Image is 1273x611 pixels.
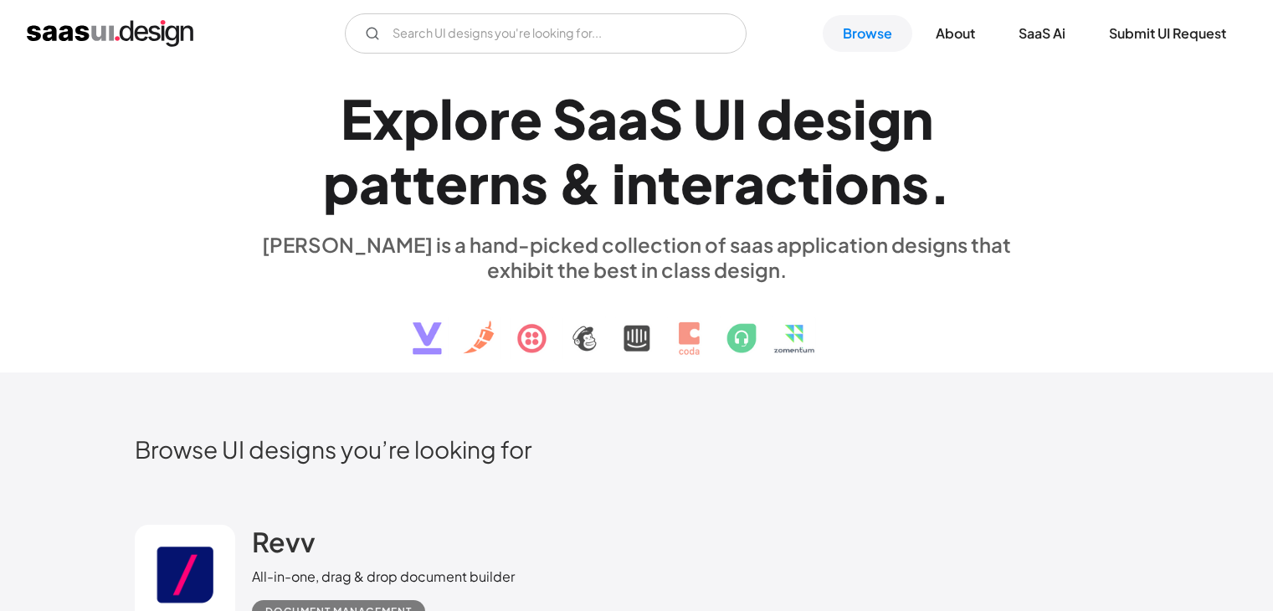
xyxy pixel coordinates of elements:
[413,151,435,215] div: t
[798,151,820,215] div: t
[383,282,891,369] img: text, icon, saas logo
[658,151,680,215] div: t
[757,86,793,151] div: d
[435,151,468,215] div: e
[345,13,747,54] form: Email Form
[558,151,602,215] div: &
[372,86,403,151] div: x
[870,151,901,215] div: n
[693,86,731,151] div: U
[587,86,618,151] div: a
[510,86,542,151] div: e
[713,151,734,215] div: r
[734,151,765,215] div: a
[521,151,548,215] div: s
[626,151,658,215] div: n
[825,86,853,151] div: s
[680,151,713,215] div: e
[823,15,912,52] a: Browse
[929,151,951,215] div: .
[252,232,1022,282] div: [PERSON_NAME] is a hand-picked collection of saas application designs that exhibit the best in cl...
[834,151,870,215] div: o
[403,86,439,151] div: p
[454,86,489,151] div: o
[901,151,929,215] div: s
[252,525,316,558] h2: Revv
[439,86,454,151] div: l
[853,86,867,151] div: i
[901,86,933,151] div: n
[390,151,413,215] div: t
[916,15,995,52] a: About
[793,86,825,151] div: e
[252,525,316,567] a: Revv
[731,86,747,151] div: I
[649,86,683,151] div: S
[612,151,626,215] div: i
[820,151,834,215] div: i
[552,86,587,151] div: S
[765,151,798,215] div: c
[489,151,521,215] div: n
[489,86,510,151] div: r
[27,20,193,47] a: home
[252,86,1022,215] h1: Explore SaaS UI design patterns & interactions.
[1089,15,1246,52] a: Submit UI Request
[359,151,390,215] div: a
[135,434,1139,464] h2: Browse UI designs you’re looking for
[867,86,901,151] div: g
[618,86,649,151] div: a
[468,151,489,215] div: r
[345,13,747,54] input: Search UI designs you're looking for...
[998,15,1086,52] a: SaaS Ai
[323,151,359,215] div: p
[252,567,515,587] div: All-in-one, drag & drop document builder
[341,86,372,151] div: E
